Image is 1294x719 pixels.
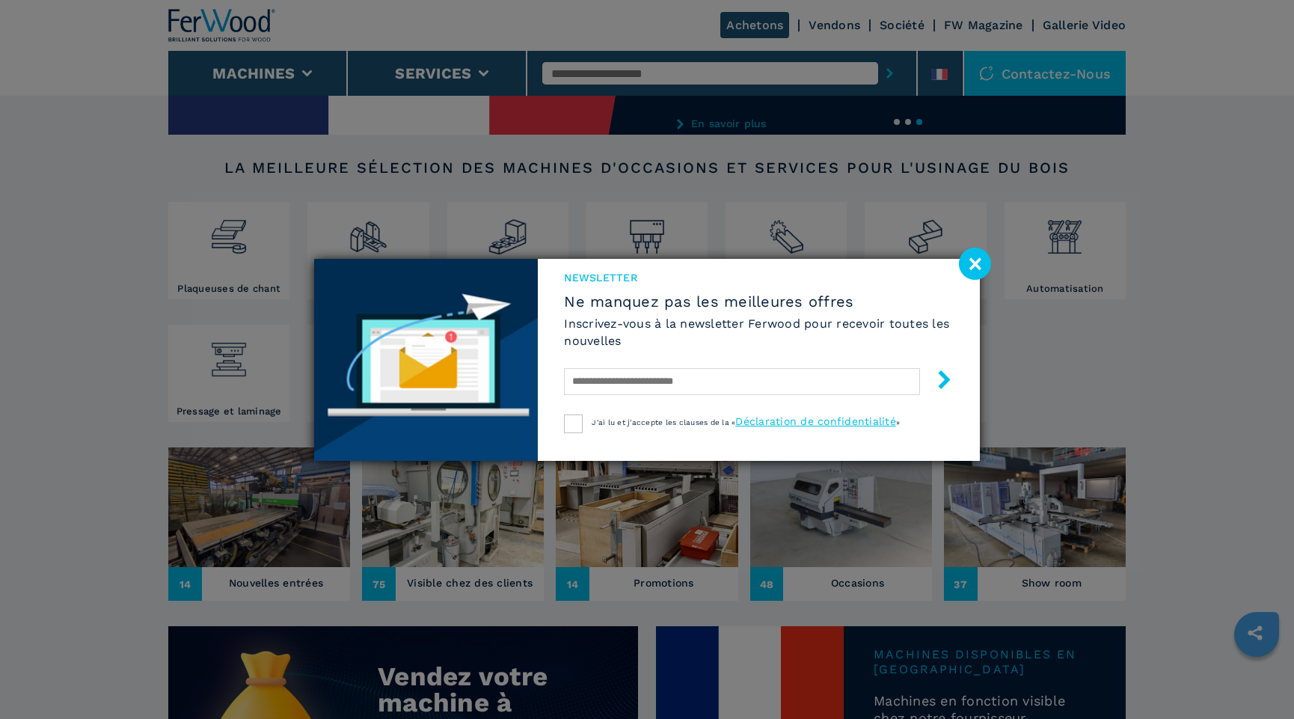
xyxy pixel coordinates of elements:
span: » [896,418,900,426]
a: Déclaration de confidentialité [735,415,896,427]
button: submit-button [920,364,954,400]
span: J'ai lu et j'accepte les clauses de la « [592,418,735,426]
span: Newsletter [564,270,954,285]
img: Newsletter image [314,259,538,461]
span: Ne manquez pas les meilleures offres [564,293,954,310]
h6: Inscrivez-vous à la newsletter Ferwood pour recevoir toutes les nouvelles [564,315,954,349]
